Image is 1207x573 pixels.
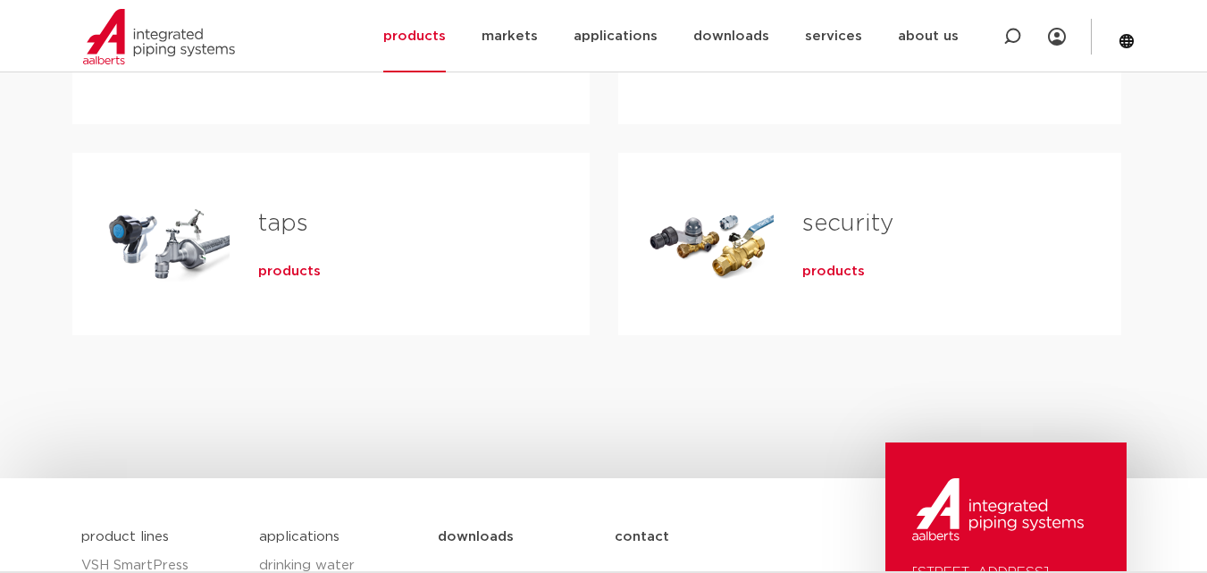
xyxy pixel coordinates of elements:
[574,29,658,43] font: applications
[383,29,446,43] font: products
[898,29,959,43] font: about us
[81,559,189,572] font: VSH SmartPress
[802,212,893,235] a: security
[259,530,339,544] a: applications
[802,265,865,278] font: products
[438,530,514,544] font: downloads
[81,530,169,544] a: product lines
[258,212,308,235] a: taps
[615,515,792,560] a: contact
[438,515,615,560] a: downloads
[258,265,321,278] font: products
[805,29,862,43] font: services
[615,530,669,544] font: contact
[802,263,865,281] a: products
[258,263,321,281] a: products
[693,29,769,43] font: downloads
[259,559,355,572] font: drinking water
[482,29,538,43] font: markets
